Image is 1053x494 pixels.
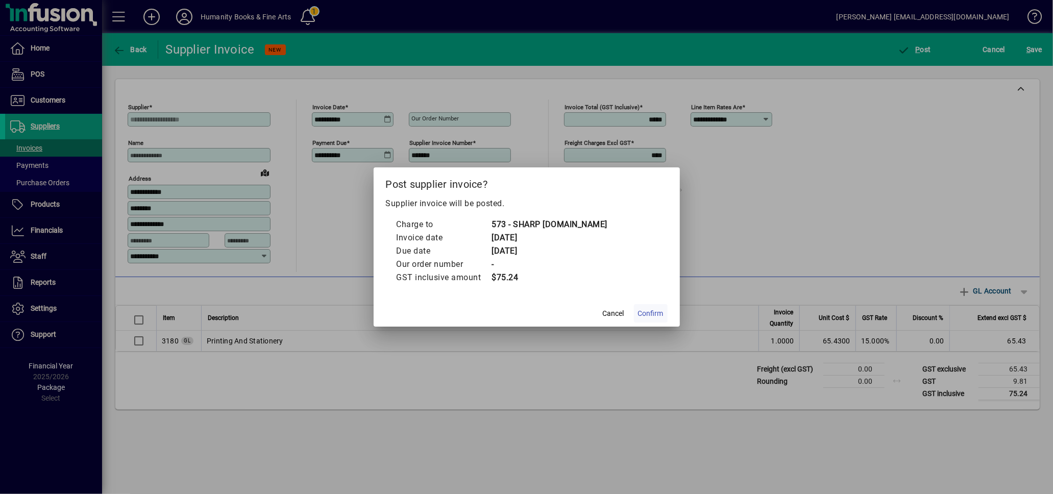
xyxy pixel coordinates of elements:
td: GST inclusive amount [396,271,492,284]
h2: Post supplier invoice? [374,167,680,197]
p: Supplier invoice will be posted. [386,197,668,210]
button: Confirm [634,304,668,323]
td: Charge to [396,218,492,231]
td: Invoice date [396,231,492,244]
td: [DATE] [492,244,608,258]
td: Our order number [396,258,492,271]
td: - [492,258,608,271]
td: $75.24 [492,271,608,284]
td: [DATE] [492,231,608,244]
td: Due date [396,244,492,258]
td: 573 - SHARP [DOMAIN_NAME] [492,218,608,231]
span: Confirm [638,308,664,319]
button: Cancel [597,304,630,323]
span: Cancel [603,308,624,319]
